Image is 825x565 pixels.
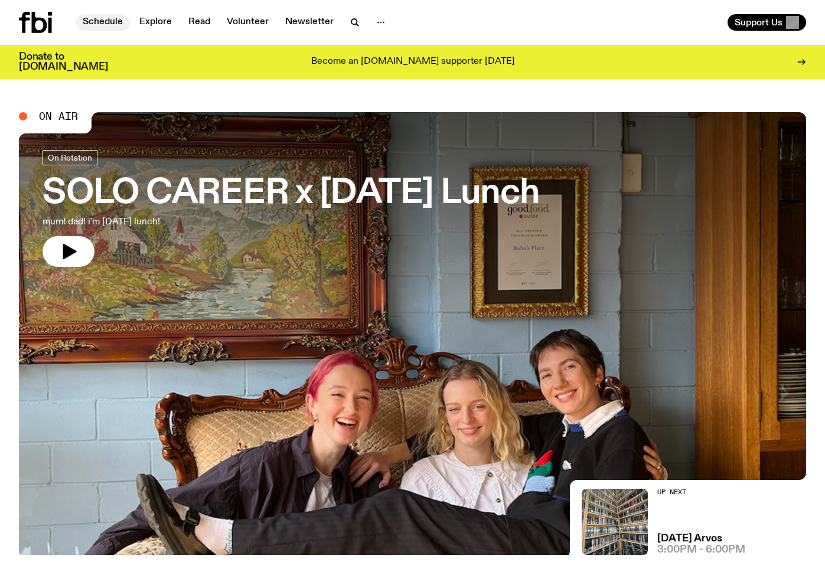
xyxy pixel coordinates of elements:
button: Support Us [728,14,806,31]
span: On Air [39,111,78,122]
a: Explore [132,14,179,31]
a: Newsletter [278,14,341,31]
a: Schedule [76,14,130,31]
a: [DATE] Arvos [657,534,722,544]
h2: Up Next [657,489,745,495]
img: A corner shot of the fbi music library [582,489,648,555]
a: Read [181,14,217,31]
p: Become an [DOMAIN_NAME] supporter [DATE] [311,57,514,67]
a: solo career 4 slc [19,112,806,555]
a: Volunteer [220,14,276,31]
p: mum! dad! i'm [DATE] lunch! [43,215,345,229]
span: 3:00pm - 6:00pm [657,545,745,555]
span: On Rotation [48,153,92,162]
span: Support Us [735,17,782,28]
h3: Donate to [DOMAIN_NAME] [19,52,108,72]
h3: SOLO CAREER x [DATE] Lunch [43,177,540,210]
a: On Rotation [43,150,97,165]
a: SOLO CAREER x [DATE] Lunchmum! dad! i'm [DATE] lunch! [43,150,540,267]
